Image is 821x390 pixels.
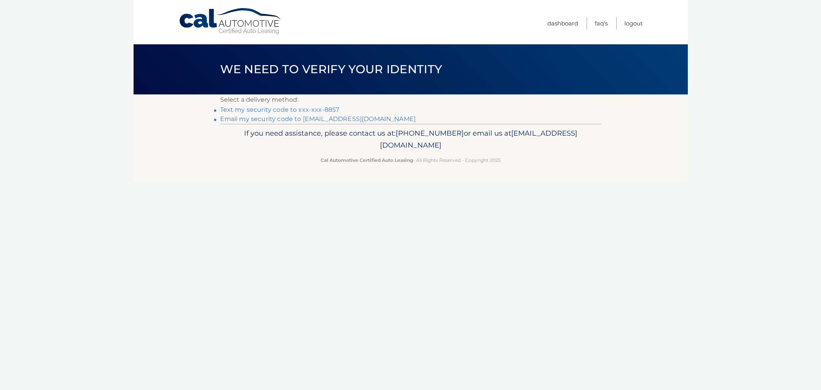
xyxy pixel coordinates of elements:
a: FAQ's [595,17,608,30]
p: Select a delivery method: [220,94,601,105]
a: Text my security code to xxx-xxx-8857 [220,106,339,113]
a: Dashboard [547,17,578,30]
span: We need to verify your identity [220,62,442,76]
p: - All Rights Reserved - Copyright 2025 [225,156,596,164]
a: Logout [624,17,643,30]
p: If you need assistance, please contact us at: or email us at [225,127,596,152]
span: [PHONE_NUMBER] [396,129,464,138]
a: Cal Automotive [179,8,283,35]
strong: Cal Automotive Certified Auto Leasing [321,157,413,163]
a: Email my security code to [EMAIL_ADDRESS][DOMAIN_NAME] [220,115,416,123]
